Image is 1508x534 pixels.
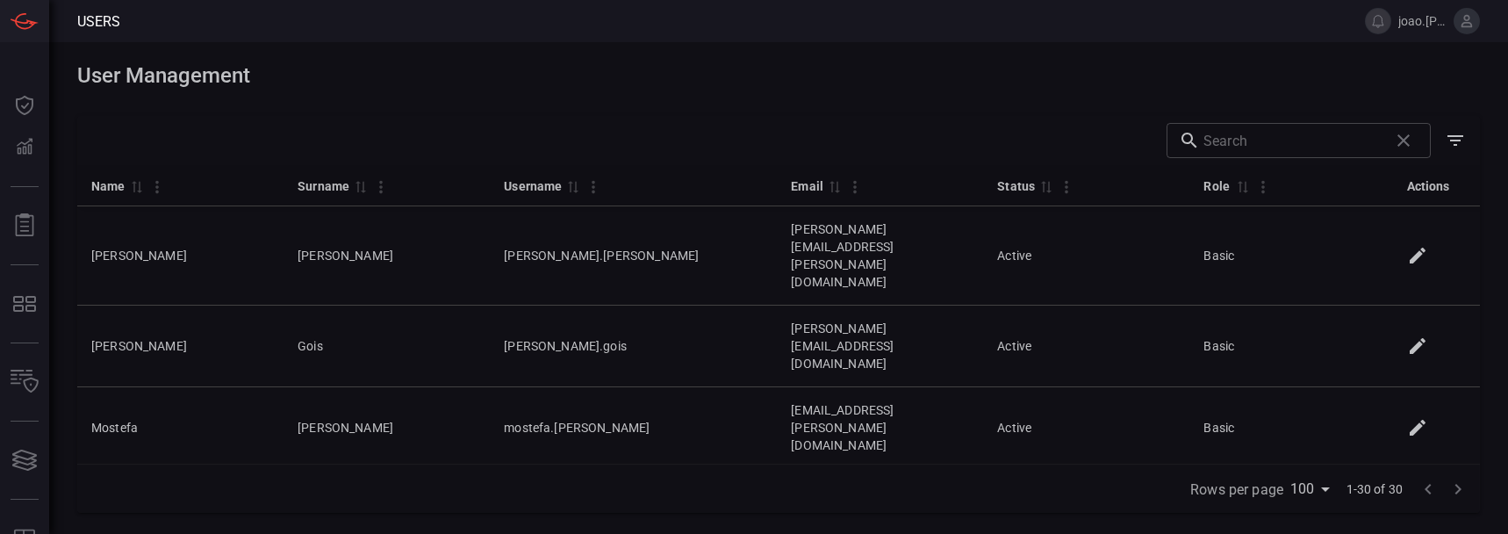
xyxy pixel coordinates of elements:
td: Basic [1189,206,1396,306]
div: Role [1203,176,1232,197]
span: Sort by Surname ascending [349,178,370,194]
td: Mostefa [77,387,284,469]
button: MITRE - Detection Posture [4,283,46,325]
span: Sort by Name ascending [126,178,147,194]
span: Sort by Username ascending [562,178,583,194]
td: Basic [1189,306,1396,387]
td: [PERSON_NAME] [77,306,284,387]
span: Sort by Status ascending [1035,178,1056,194]
button: Reports [4,205,46,247]
span: Go to previous page [1413,480,1443,496]
button: Detections [4,126,46,169]
button: Column Actions [841,173,869,201]
td: mostefa.[PERSON_NAME] [490,387,777,469]
button: Column Actions [1052,173,1081,201]
h1: User Management [77,63,1480,88]
input: Search [1203,123,1382,158]
button: Column Actions [579,173,607,201]
button: Inventory [4,361,46,403]
span: Sort by Role ascending [1232,178,1253,194]
span: Sort by Email ascending [823,178,844,194]
td: Active [983,306,1189,387]
td: [PERSON_NAME] [77,206,284,306]
td: Active [983,387,1189,469]
div: Status [997,176,1035,197]
td: Gois [284,306,490,387]
button: Show/Hide filters [1438,123,1473,158]
td: [PERSON_NAME][EMAIL_ADDRESS][PERSON_NAME][DOMAIN_NAME] [777,206,983,306]
div: Username [504,176,562,197]
td: [EMAIL_ADDRESS][PERSON_NAME][DOMAIN_NAME] [777,387,983,469]
div: Surname [298,176,349,197]
button: Cards [4,439,46,481]
button: Column Actions [1249,173,1277,201]
td: Active [983,206,1189,306]
td: Basic [1189,387,1396,469]
div: Name [91,176,126,197]
span: joao.[PERSON_NAME] [1398,14,1447,28]
span: Clear search [1389,126,1418,155]
span: Go to next page [1443,480,1473,496]
td: [PERSON_NAME] [284,206,490,306]
button: Dashboard [4,84,46,126]
div: Email [791,176,823,197]
button: Column Actions [367,173,395,201]
div: Actions [1407,176,1450,197]
span: 1-30 of 30 [1346,480,1404,498]
td: [PERSON_NAME].gois [490,306,777,387]
button: Column Actions [143,173,171,201]
div: Rows per page [1290,475,1335,503]
label: Rows per page [1190,480,1283,500]
td: [PERSON_NAME][EMAIL_ADDRESS][DOMAIN_NAME] [777,306,983,387]
td: [PERSON_NAME].[PERSON_NAME] [490,206,777,306]
span: Users [77,13,120,30]
td: [PERSON_NAME] [284,387,490,469]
